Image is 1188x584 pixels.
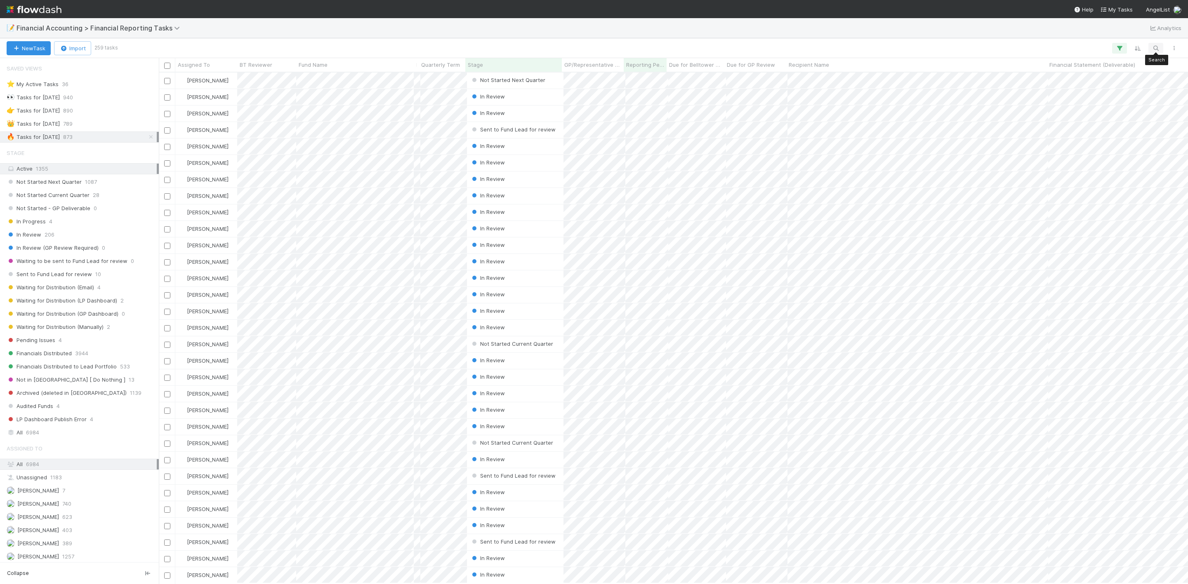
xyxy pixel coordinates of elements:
span: 28 [93,190,99,200]
img: avatar_030f5503-c087-43c2-95d1-dd8963b2926c.png [179,357,186,364]
input: Toggle Row Selected [164,474,170,480]
span: Financial Accounting > Financial Reporting Tasks [16,24,184,32]
div: In Review [470,389,505,397]
input: Toggle Row Selected [164,424,170,430]
span: Waiting for Distribution (Manually) [7,322,104,332]
span: [PERSON_NAME] [187,423,229,430]
span: [PERSON_NAME] [187,555,229,562]
span: Financials Distributed to Lead Portfolio [7,361,117,372]
span: 0 [102,243,105,253]
span: In Review [470,110,505,116]
input: Toggle Row Selected [164,539,170,546]
img: avatar_17610dbf-fae2-46fa-90b6-017e9223b3c9.png [7,486,15,495]
img: avatar_030f5503-c087-43c2-95d1-dd8963b2926c.png [179,242,186,249]
img: avatar_e5ec2f5b-afc7-4357-8cf1-2139873d70b1.png [179,341,186,347]
input: Toggle Row Selected [164,292,170,298]
div: [PERSON_NAME] [179,406,229,414]
span: 4 [90,414,93,425]
span: 623 [62,512,72,522]
span: Not Started Next Quarter [7,177,82,187]
span: Fund Name [299,61,328,69]
span: In Review [470,522,505,528]
img: avatar_030f5503-c087-43c2-95d1-dd8963b2926c.png [179,390,186,397]
img: avatar_030f5503-c087-43c2-95d1-dd8963b2926c.png [179,489,186,496]
span: [PERSON_NAME] [187,77,229,84]
span: AngelList [1146,6,1170,13]
div: In Review [470,521,505,529]
input: Toggle Row Selected [164,127,170,134]
div: [PERSON_NAME] [179,175,229,183]
span: In Review [470,307,505,314]
img: avatar_e5ec2f5b-afc7-4357-8cf1-2139873d70b1.png [7,539,15,547]
div: [PERSON_NAME] [179,472,229,480]
span: Saved Views [7,60,42,77]
span: [PERSON_NAME] [187,242,229,249]
span: [PERSON_NAME] [187,456,229,463]
span: [PERSON_NAME] [187,127,229,133]
input: Toggle Row Selected [164,523,170,529]
input: Toggle Row Selected [164,325,170,331]
input: Toggle Row Selected [164,226,170,232]
small: 259 tasks [94,44,118,52]
div: In Review [470,323,505,331]
span: In Progress [7,216,46,227]
span: In Review [470,209,505,215]
span: 13 [129,375,134,385]
span: 789 [63,119,73,129]
div: [PERSON_NAME] [179,208,229,216]
span: In Review [470,571,505,578]
button: NewTask [7,41,51,55]
span: [PERSON_NAME] [187,308,229,314]
input: Toggle Row Selected [164,507,170,513]
div: In Review [470,554,505,562]
div: Sent to Fund Lead for review [470,471,556,480]
input: Toggle Row Selected [164,160,170,167]
span: 940 [63,92,73,103]
span: 4 [57,401,60,411]
div: In Review [470,191,505,199]
img: avatar_030f5503-c087-43c2-95d1-dd8963b2926c.png [179,110,186,117]
span: In Review [470,258,505,265]
span: [PERSON_NAME] [187,407,229,413]
span: 0 [131,256,134,266]
span: 1087 [85,177,97,187]
div: In Review [470,142,505,150]
img: avatar_030f5503-c087-43c2-95d1-dd8963b2926c.png [179,572,186,578]
div: In Review [470,241,505,249]
span: In Review [470,406,505,413]
span: [PERSON_NAME] [17,500,59,507]
span: [PERSON_NAME] [187,258,229,265]
div: [PERSON_NAME] [179,159,229,167]
span: 0 [122,309,125,319]
span: 873 [63,132,73,142]
div: My Active Tasks [7,79,59,89]
input: Toggle Row Selected [164,556,170,562]
span: [PERSON_NAME] [187,225,229,232]
input: Toggle Row Selected [164,111,170,117]
span: Reporting Period [626,61,665,69]
span: [PERSON_NAME] [17,527,59,533]
span: [PERSON_NAME] [187,176,229,183]
span: 389 [62,538,72,549]
div: In Review [470,92,505,101]
img: avatar_c0d2ec3f-77e2-40ea-8107-ee7bdb5edede.png [179,77,186,84]
img: avatar_030f5503-c087-43c2-95d1-dd8963b2926c.png [179,176,186,183]
div: [PERSON_NAME] [179,439,229,447]
span: In Review [470,555,505,561]
span: [PERSON_NAME] [187,473,229,479]
span: 📝 [7,24,15,31]
span: In Review [470,291,505,298]
input: Toggle Row Selected [164,358,170,364]
span: Archived (deleted in [GEOGRAPHIC_DATA]) [7,388,127,398]
input: Toggle Row Selected [164,276,170,282]
span: [PERSON_NAME] [187,110,229,117]
span: LP Dashboard Publish Error [7,414,87,425]
div: In Review [470,422,505,430]
span: Not Started Current Quarter [7,190,90,200]
img: avatar_030f5503-c087-43c2-95d1-dd8963b2926c.png [7,513,15,521]
img: avatar_030f5503-c087-43c2-95d1-dd8963b2926c.png [179,423,186,430]
div: [PERSON_NAME] [179,291,229,299]
span: [PERSON_NAME] [187,522,229,529]
span: Sent to Fund Lead for review [7,269,92,279]
img: avatar_030f5503-c087-43c2-95d1-dd8963b2926c.png [179,225,186,232]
